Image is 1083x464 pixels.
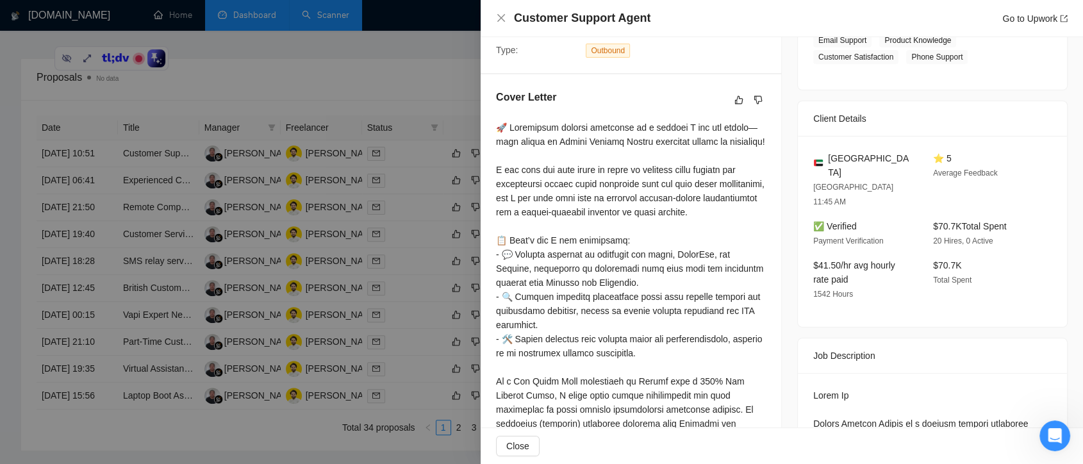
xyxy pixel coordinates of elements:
[496,13,506,24] button: Close
[586,44,630,58] span: Outbound
[496,90,556,105] h5: Cover Letter
[933,153,952,163] span: ⭐ 5
[26,156,231,178] p: How can we help?
[26,291,215,318] div: ✅ How To: Connect your agency to [DOMAIN_NAME]
[28,378,57,387] span: Home
[1039,420,1070,451] iframe: Intercom live chat
[85,346,170,397] button: Messages
[933,276,971,285] span: Total Spent
[813,236,883,245] span: Payment Verification
[933,221,1006,231] span: $70.7K Total Spent
[813,183,893,206] span: [GEOGRAPHIC_DATA] 11:45 AM
[496,13,506,23] span: close
[813,221,857,231] span: ✅ Verified
[19,286,238,323] div: ✅ How To: Connect your agency to [DOMAIN_NAME]
[813,33,872,47] span: Email Support
[13,194,244,243] div: Send us a messageWe typically reply in under a minute
[496,45,518,55] span: Type:
[933,169,998,178] span: Average Feedback
[731,92,747,108] button: like
[26,205,214,219] div: Send us a message
[106,378,151,387] span: Messages
[203,378,224,387] span: Help
[171,346,256,397] button: Help
[906,50,968,64] span: Phone Support
[814,158,823,167] img: 🇦🇪
[496,436,540,456] button: Close
[161,21,187,46] img: Profile image for Viktor
[1060,15,1068,22] span: export
[813,50,898,64] span: Customer Satisfaction
[813,290,853,299] span: 1542 Hours
[813,101,1052,136] div: Client Details
[828,151,913,179] span: [GEOGRAPHIC_DATA]
[186,21,211,46] img: Profile image for Dima
[734,95,743,105] span: like
[813,260,895,285] span: $41.50/hr avg hourly rate paid
[26,24,46,45] img: logo
[26,219,214,232] div: We typically reply in under a minute
[26,91,231,156] p: Hi [PERSON_NAME][EMAIL_ADDRESS][DOMAIN_NAME] 👋
[19,255,238,281] button: Search for help
[750,92,766,108] button: dislike
[754,95,763,105] span: dislike
[933,260,961,270] span: $70.7K
[220,21,244,44] div: Close
[1002,13,1068,24] a: Go to Upworkexport
[26,328,215,355] div: 🔠 GigRadar Search Syntax: Query Operators for Optimized Job Searches
[933,236,993,245] span: 20 Hires, 0 Active
[506,439,529,453] span: Close
[879,33,956,47] span: Product Knowledge
[137,21,163,46] img: Profile image for Valeriia
[813,338,1052,373] div: Job Description
[514,10,650,26] h4: Customer Support Agent
[26,261,104,275] span: Search for help
[19,323,238,360] div: 🔠 GigRadar Search Syntax: Query Operators for Optimized Job Searches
